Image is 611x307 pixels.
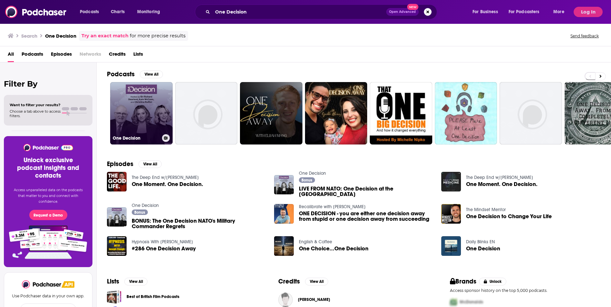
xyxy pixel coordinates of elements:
span: More [553,7,564,16]
a: Michael Baer [298,297,330,302]
a: EpisodesView All [107,160,162,168]
h2: Podcasts [107,70,135,78]
a: One Moment. One Decision. [466,181,538,187]
a: Daily Blinks EN [466,239,495,245]
img: Podchaser - Follow, Share and Rate Podcasts [23,144,73,151]
a: #286 One Decision Away [132,246,196,251]
img: One Decision to Change Your Life [441,204,461,224]
span: Choose a tab above to access filters. [10,109,61,118]
a: Credits [109,49,126,62]
span: Open Advanced [389,10,416,14]
img: Podchaser API banner [62,281,74,288]
a: Best of British Film Podcasts [107,289,121,304]
span: [PERSON_NAME] [298,297,330,302]
button: View All [138,160,162,168]
h2: Credits [278,277,300,285]
a: Podcasts [22,49,43,62]
h2: Lists [107,277,119,285]
a: LIVE FROM NATO: One Decision at the Summit [274,175,294,195]
a: Charts [107,7,129,17]
span: Bonus [301,178,312,182]
p: Use Podchaser data in your own app. [12,293,84,298]
button: open menu [504,7,549,17]
a: Recalibrate with Milton [299,204,366,209]
span: Podcasts [80,7,99,16]
img: One Choice...One Decision [274,236,294,256]
span: Bonus [134,210,145,214]
button: Unlock [479,278,506,285]
a: One Choice...One Decision [299,246,368,251]
a: The Deep End w/Taylor Welch [466,175,533,180]
a: One Decision [466,246,500,251]
button: Open AdvancedNew [386,8,419,16]
a: One Moment. One Decision. [132,181,203,187]
span: For Business [473,7,498,16]
a: BONUS: The One Decision NATO's Military Commander Regrets [132,218,266,229]
button: Log In [574,7,603,17]
a: All [8,49,14,62]
a: Podchaser - Follow, Share and Rate Podcasts [5,6,67,18]
button: open menu [75,7,107,17]
h3: One Decision [45,33,76,39]
a: Michael Baer [278,293,293,307]
img: One Decision [441,236,461,256]
a: ONE DECISION - you are either one decision away from stupid or one decision away from succeeding [274,204,294,224]
a: Podchaser - Follow, Share and Rate Podcasts [22,280,62,288]
img: #286 One Decision Away [107,236,127,256]
a: One Decision [299,171,326,176]
span: for more precise results [130,32,186,40]
button: open menu [549,7,572,17]
a: Try an exact match [81,32,129,40]
img: Pro Features [7,225,90,259]
button: Request a Demo [29,210,67,220]
span: Monitoring [137,7,160,16]
input: Search podcasts, credits, & more... [213,7,386,17]
span: One Decision to Change Your Life [466,214,552,219]
h3: Search [21,33,37,39]
a: PodcastsView All [107,70,163,78]
span: LIVE FROM NATO: One Decision at the [GEOGRAPHIC_DATA] [299,186,434,197]
h3: One Decision [113,135,159,141]
h2: Episodes [107,160,133,168]
span: Want to filter your results? [10,103,61,107]
p: Access unparalleled data on the podcasts that matter to you and connect with confidence. [12,187,85,205]
a: Episodes [51,49,72,62]
a: CreditsView All [278,277,328,285]
a: Best of British Film Podcasts [127,293,179,300]
h2: Filter By [4,79,92,88]
a: One Decision [110,82,173,144]
a: The Mindset Mentor [466,207,506,212]
span: McDonalds [460,299,483,305]
img: One Moment. One Decision. [107,172,127,191]
a: LIVE FROM NATO: One Decision at the Summit [299,186,434,197]
button: View All [305,278,328,285]
div: Search podcasts, credits, & more... [201,5,443,19]
a: Lists [133,49,143,62]
button: View All [140,70,163,78]
img: One Moment. One Decision. [441,172,461,191]
a: ListsView All [107,277,148,285]
img: BONUS: The One Decision NATO's Military Commander Regrets [107,207,127,227]
span: New [407,4,419,10]
a: ONE DECISION - you are either one decision away from stupid or one decision away from succeeding [299,211,434,222]
a: Hypnosis With Joseph Clough [132,239,193,245]
span: Networks [80,49,101,62]
a: One Decision [132,203,159,208]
